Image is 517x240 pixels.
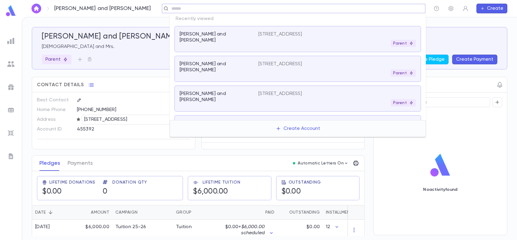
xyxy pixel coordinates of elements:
p: 12 [326,224,330,230]
p: Parent [393,71,413,76]
div: Date [35,205,46,220]
p: [DEMOGRAPHIC_DATA] and Mrs. [42,44,497,50]
span: + $6,000.00 scheduled [238,225,265,235]
button: Sort [46,208,55,217]
p: [STREET_ADDRESS] [258,61,302,67]
div: [DATE] [35,224,50,230]
p: Best Contact [37,95,72,105]
p: Recently viewed [170,13,426,24]
img: reports_grey.c525e4749d1bce6a11f5fe2a8de1b229.svg [7,37,15,45]
div: [PHONE_NUMBER] [77,105,190,114]
span: Lifetime Tuition [203,180,240,185]
img: campaigns_grey.99e729a5f7ee94e3726e6486bddda8f1.svg [7,83,15,91]
div: Parent [391,99,416,106]
span: Outstanding [289,180,321,185]
div: Group [173,205,218,220]
p: [PERSON_NAME] and [PERSON_NAME] [180,91,251,103]
button: Pledges [39,156,60,171]
div: Outstanding [277,205,323,220]
img: batches_grey.339ca447c9d9533ef1741baa751efc33.svg [7,106,15,114]
div: Campaign [115,205,138,220]
p: [STREET_ADDRESS] [258,91,302,97]
div: Campaign [112,205,173,220]
img: letters_grey.7941b92b52307dd3b8a917253454ce1c.svg [7,153,15,160]
p: Automatic Letters On [298,161,344,166]
p: [PERSON_NAME] and [PERSON_NAME] [54,5,151,12]
span: Lifetime Donations [49,180,95,185]
div: Paid [218,205,277,220]
img: logo [5,5,17,17]
span: Contact Details [37,82,84,88]
p: Parent [393,100,413,105]
img: students_grey.60c7aba0da46da39d6d829b817ac14fc.svg [7,60,15,68]
p: Account ID [37,124,72,134]
div: Installments [323,205,359,220]
div: Tuition [176,224,192,230]
div: Group [176,205,191,220]
img: imports_grey.530a8a0e642e233f2baf0ef88e8c9fcb.svg [7,130,15,137]
p: Address [37,115,72,124]
div: Parent [391,69,416,77]
h5: [PERSON_NAME] and [PERSON_NAME] [42,32,179,41]
p: $0.00 [307,224,320,230]
div: Installments [326,205,355,220]
div: 455392 [77,124,166,134]
div: Amount [73,205,112,220]
h5: $6,000.00 [193,187,228,196]
button: Payments [68,156,93,171]
button: Create [476,4,507,13]
p: Parent [393,41,413,46]
h5: $0.00 [42,187,62,196]
p: Home Phone [37,105,72,115]
img: home_white.a664292cf8c1dea59945f0da9f25487c.svg [33,6,40,11]
p: [STREET_ADDRESS] [84,116,128,123]
button: Create Account [271,123,325,134]
p: [PERSON_NAME] and [PERSON_NAME] [180,61,251,73]
div: Paid [265,205,274,220]
h5: $0.00 [281,187,301,196]
div: Tuition 25-26 [115,224,146,230]
div: Outstanding [289,205,320,220]
p: $0.00 [221,224,265,236]
button: Automatic Letters On [290,159,351,167]
p: [STREET_ADDRESS] [258,31,302,37]
p: No activity found [423,187,457,192]
div: Date [32,205,73,220]
img: logo [428,153,453,177]
p: Parent [45,56,68,63]
button: Create Payment [452,55,497,64]
p: [PERSON_NAME] and [PERSON_NAME] [180,31,251,43]
div: Parent [391,40,416,47]
button: Create Pledge [407,55,449,64]
div: Amount [91,205,109,220]
h5: 0 [103,187,108,196]
div: Parent [42,55,71,64]
span: Donation Qty [112,180,147,185]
